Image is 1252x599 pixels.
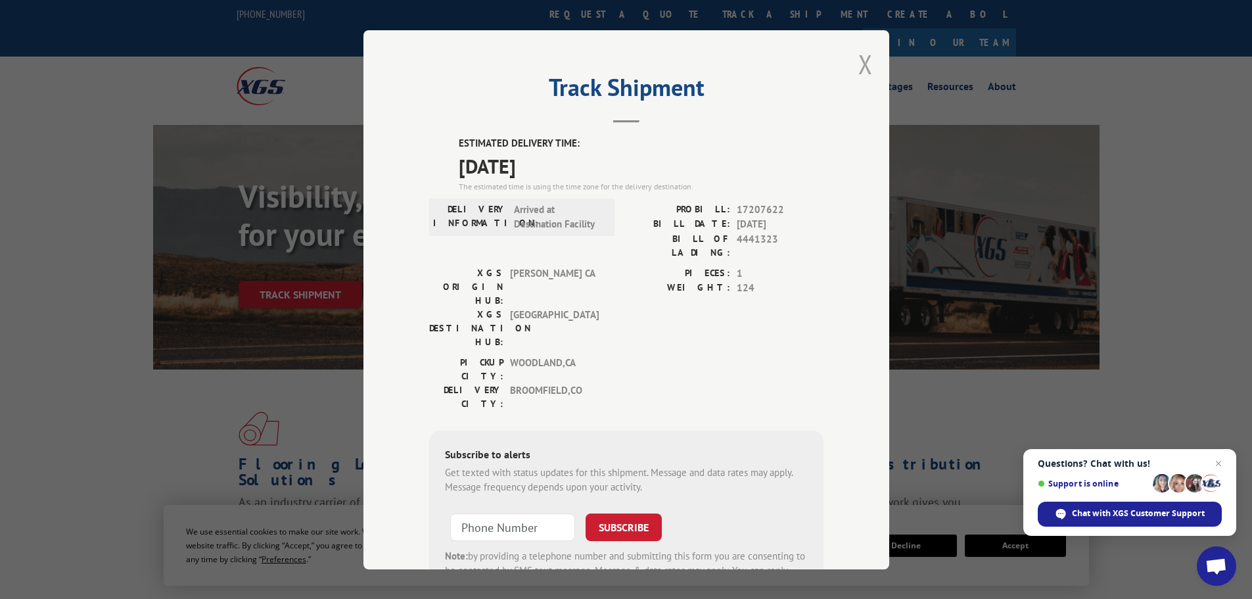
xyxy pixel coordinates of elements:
span: WOODLAND , CA [510,355,599,383]
label: ESTIMATED DELIVERY TIME: [459,136,823,151]
span: Close chat [1211,456,1226,471]
button: Close modal [858,47,873,82]
div: Subscribe to alerts [445,446,808,465]
div: Open chat [1197,546,1236,586]
div: Get texted with status updates for this shipment. Message and data rates may apply. Message frequ... [445,465,808,494]
span: Questions? Chat with us! [1038,458,1222,469]
span: Arrived at Destination Facility [514,202,603,231]
label: PICKUP CITY: [429,355,503,383]
span: Support is online [1038,479,1148,489]
label: BILL DATE: [626,217,730,232]
label: WEIGHT: [626,281,730,296]
span: 17207622 [737,202,823,217]
label: PIECES: [626,266,730,281]
button: SUBSCRIBE [586,513,662,540]
h2: Track Shipment [429,78,823,103]
span: BROOMFIELD , CO [510,383,599,410]
label: PROBILL: [626,202,730,217]
span: Chat with XGS Customer Support [1072,508,1205,519]
label: DELIVERY INFORMATION: [433,202,507,231]
div: The estimated time is using the time zone for the delivery destination. [459,180,823,192]
label: BILL OF LADING: [626,231,730,259]
span: [PERSON_NAME] CA [510,266,599,307]
div: Chat with XGS Customer Support [1038,502,1222,527]
span: [DATE] [459,151,823,180]
label: XGS DESTINATION HUB: [429,307,503,348]
strong: Note: [445,549,468,562]
span: [DATE] [737,217,823,232]
span: [GEOGRAPHIC_DATA] [510,307,599,348]
label: DELIVERY CITY: [429,383,503,410]
span: 4441323 [737,231,823,259]
span: 1 [737,266,823,281]
div: by providing a telephone number and submitting this form you are consenting to be contacted by SM... [445,548,808,593]
input: Phone Number [450,513,575,540]
span: 124 [737,281,823,296]
label: XGS ORIGIN HUB: [429,266,503,307]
